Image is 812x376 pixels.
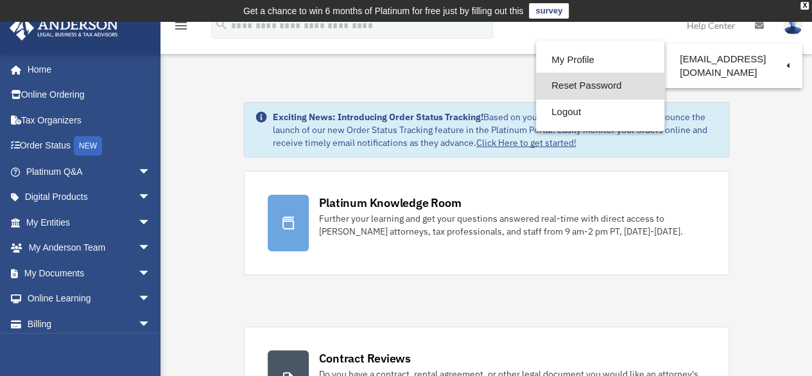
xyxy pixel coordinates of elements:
span: arrow_drop_down [138,311,164,337]
a: Home [9,57,164,82]
a: menu [173,22,189,33]
div: Get a chance to win 6 months of Platinum for free just by filling out this [243,3,524,19]
a: Online Ordering [9,82,170,108]
a: Online Learningarrow_drop_down [9,286,170,312]
a: Reset Password [536,73,664,99]
div: NEW [74,136,102,156]
span: arrow_drop_down [138,260,164,287]
img: User Pic [783,16,802,35]
span: arrow_drop_down [138,235,164,262]
a: Platinum Knowledge Room Further your learning and get your questions answered real-time with dire... [244,171,729,275]
a: Digital Productsarrow_drop_down [9,184,170,210]
div: Platinum Knowledge Room [319,195,462,211]
i: menu [173,18,189,33]
span: arrow_drop_down [138,184,164,211]
a: Tax Organizers [9,107,170,133]
span: arrow_drop_down [138,159,164,185]
span: arrow_drop_down [138,286,164,312]
a: [EMAIL_ADDRESS][DOMAIN_NAME] [664,47,802,85]
strong: Exciting News: Introducing Order Status Tracking! [273,111,483,123]
a: survey [529,3,569,19]
i: search [214,17,229,31]
div: Further your learning and get your questions answered real-time with direct access to [PERSON_NAM... [319,212,705,238]
a: Order StatusNEW [9,133,170,159]
a: Platinum Q&Aarrow_drop_down [9,159,170,184]
div: Based on your feedback, we're thrilled to announce the launch of our new Order Status Tracking fe... [273,111,718,149]
a: Logout [536,99,664,125]
a: Billingarrow_drop_down [9,311,170,337]
div: Contract Reviews [319,350,411,366]
div: close [800,2,809,10]
a: My Entitiesarrow_drop_down [9,210,170,235]
a: My Anderson Teamarrow_drop_down [9,235,170,261]
img: Anderson Advisors Platinum Portal [6,15,122,40]
a: My Documentsarrow_drop_down [9,260,170,286]
span: arrow_drop_down [138,210,164,236]
a: Click Here to get started! [476,137,576,148]
a: My Profile [536,47,664,73]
